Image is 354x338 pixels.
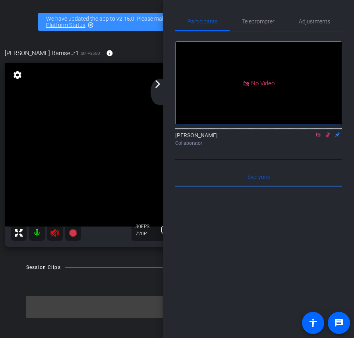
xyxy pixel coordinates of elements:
[242,19,275,24] span: Teleprompter
[26,263,61,271] div: Session Clips
[175,140,342,147] div: Collaborator
[153,79,162,89] mat-icon: arrow_forward_ios
[38,13,316,31] div: We have updated the app to v2.15.0. Please make sure the mobile user has the newest version.
[135,230,155,237] div: 720P
[135,223,155,230] div: 30
[141,224,149,229] span: FPS
[5,49,79,58] span: [PERSON_NAME] Ramseur1
[46,22,85,28] a: Platform Status
[12,70,23,80] mat-icon: settings
[106,50,113,57] mat-icon: info
[175,131,342,147] div: [PERSON_NAME]
[308,318,318,328] mat-icon: accessibility
[81,50,100,56] span: SM-A366U
[299,19,330,24] span: Adjustments
[251,79,275,86] span: No Video
[188,19,218,24] span: Participants
[155,223,209,237] div: 00:00:00
[334,318,344,328] mat-icon: message
[87,22,94,28] mat-icon: highlight_off
[248,174,270,180] span: Everyone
